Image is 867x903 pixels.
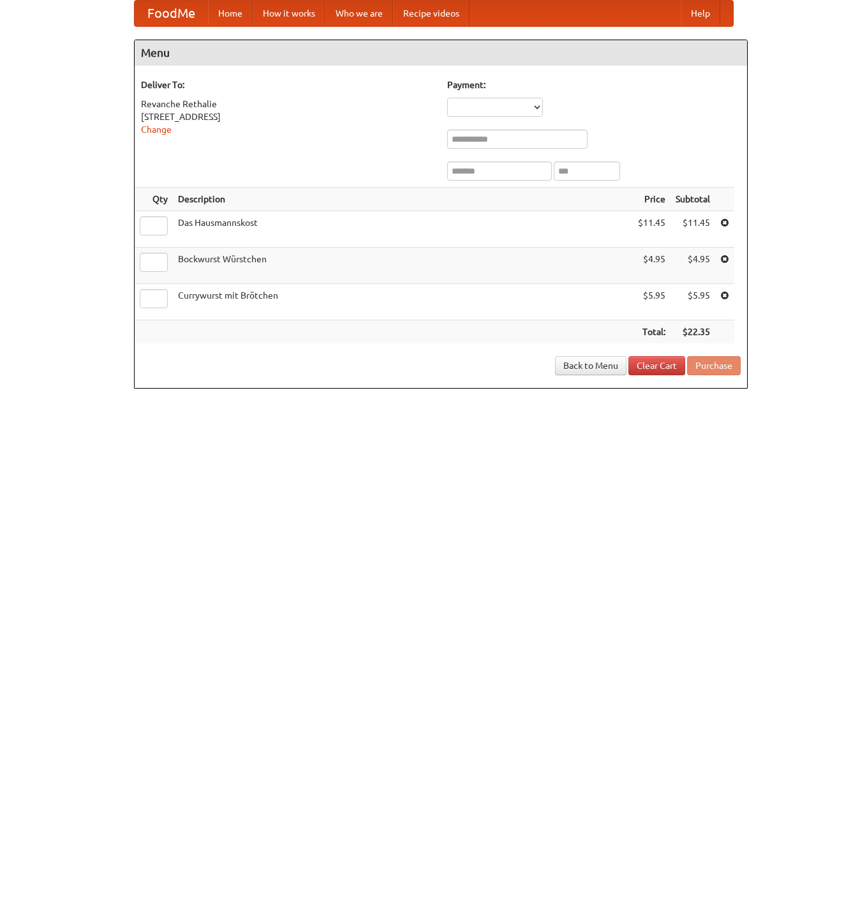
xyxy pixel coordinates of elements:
[253,1,325,26] a: How it works
[393,1,470,26] a: Recipe videos
[555,356,626,375] a: Back to Menu
[628,356,685,375] a: Clear Cart
[633,211,671,248] td: $11.45
[633,284,671,320] td: $5.95
[681,1,720,26] a: Help
[671,284,715,320] td: $5.95
[687,356,741,375] button: Purchase
[671,211,715,248] td: $11.45
[447,78,741,91] h5: Payment:
[173,248,633,284] td: Bockwurst Würstchen
[135,188,173,211] th: Qty
[208,1,253,26] a: Home
[141,78,434,91] h5: Deliver To:
[135,1,208,26] a: FoodMe
[141,98,434,110] div: Revanche Rethalie
[671,248,715,284] td: $4.95
[633,320,671,344] th: Total:
[671,320,715,344] th: $22.35
[135,40,747,66] h4: Menu
[173,211,633,248] td: Das Hausmannskost
[325,1,393,26] a: Who we are
[173,284,633,320] td: Currywurst mit Brötchen
[633,188,671,211] th: Price
[141,110,434,123] div: [STREET_ADDRESS]
[671,188,715,211] th: Subtotal
[633,248,671,284] td: $4.95
[173,188,633,211] th: Description
[141,124,172,135] a: Change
